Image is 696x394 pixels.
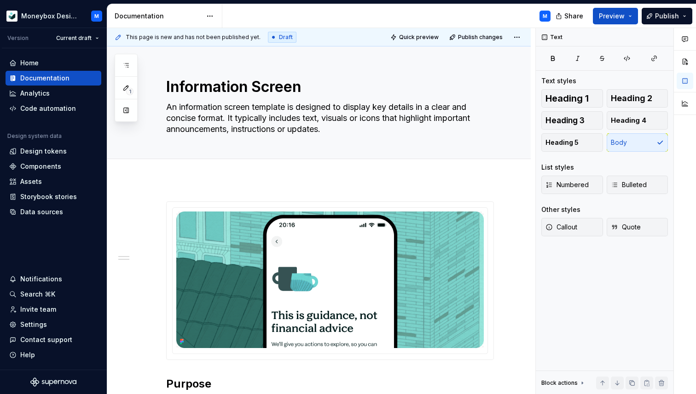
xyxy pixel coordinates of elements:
[593,8,638,24] button: Preview
[164,100,492,137] textarea: An information screen template is designed to display key details in a clear and concise format. ...
[6,56,101,70] a: Home
[20,162,61,171] div: Components
[6,144,101,159] a: Design tokens
[6,174,101,189] a: Assets
[541,89,603,108] button: Heading 1
[541,163,574,172] div: List styles
[20,147,67,156] div: Design tokens
[20,290,55,299] div: Search ⌘K
[545,94,589,103] span: Heading 1
[541,76,576,86] div: Text styles
[6,272,101,286] button: Notifications
[611,223,641,232] span: Quote
[6,317,101,332] a: Settings
[545,180,589,189] span: Numbered
[20,305,56,314] div: Invite team
[126,34,261,41] span: This page is new and has not been published yet.
[607,111,668,130] button: Heading 4
[6,287,101,302] button: Search ⌘K
[115,11,202,21] div: Documentation
[20,104,76,113] div: Code automation
[545,116,585,125] span: Heading 3
[52,32,103,45] button: Current draft
[6,11,17,22] img: 9de6ca4a-8ec4-4eed-b9a2-3d312393a40a.png
[56,34,92,42] span: Current draft
[6,348,101,362] button: Help
[607,89,668,108] button: Heading 2
[599,11,625,21] span: Preview
[541,379,578,387] div: Block actions
[6,189,101,204] a: Storybook stories
[6,101,101,116] a: Code automation
[541,205,580,214] div: Other styles
[20,274,62,284] div: Notifications
[7,34,29,42] div: Version
[2,6,105,26] button: Moneybox Design SystemM
[20,350,35,360] div: Help
[94,12,99,20] div: M
[6,205,101,219] a: Data sources
[20,89,50,98] div: Analytics
[551,8,589,24] button: Share
[611,94,652,103] span: Heading 2
[20,207,63,217] div: Data sources
[6,159,101,174] a: Components
[607,176,668,194] button: Bulleted
[545,223,577,232] span: Callout
[458,34,503,41] span: Publish changes
[611,180,647,189] span: Bulleted
[279,34,293,41] span: Draft
[166,377,494,391] h2: Purpose
[607,218,668,236] button: Quote
[20,74,70,83] div: Documentation
[20,192,77,201] div: Storybook stories
[6,332,101,347] button: Contact support
[564,11,583,21] span: Share
[541,176,603,194] button: Numbered
[399,34,439,41] span: Quick preview
[642,8,692,24] button: Publish
[541,133,603,152] button: Heading 5
[611,116,646,125] span: Heading 4
[447,31,507,44] button: Publish changes
[6,302,101,317] a: Invite team
[20,320,47,329] div: Settings
[541,377,586,389] div: Block actions
[30,377,76,387] svg: Supernova Logo
[20,335,72,344] div: Contact support
[541,218,603,236] button: Callout
[7,132,62,140] div: Design system data
[126,88,133,95] span: 1
[20,58,39,68] div: Home
[21,11,80,21] div: Moneybox Design System
[541,111,603,130] button: Heading 3
[545,138,579,147] span: Heading 5
[655,11,679,21] span: Publish
[20,177,42,186] div: Assets
[6,71,101,86] a: Documentation
[543,12,547,20] div: M
[164,76,492,98] textarea: Information Screen
[388,31,443,44] button: Quick preview
[6,86,101,101] a: Analytics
